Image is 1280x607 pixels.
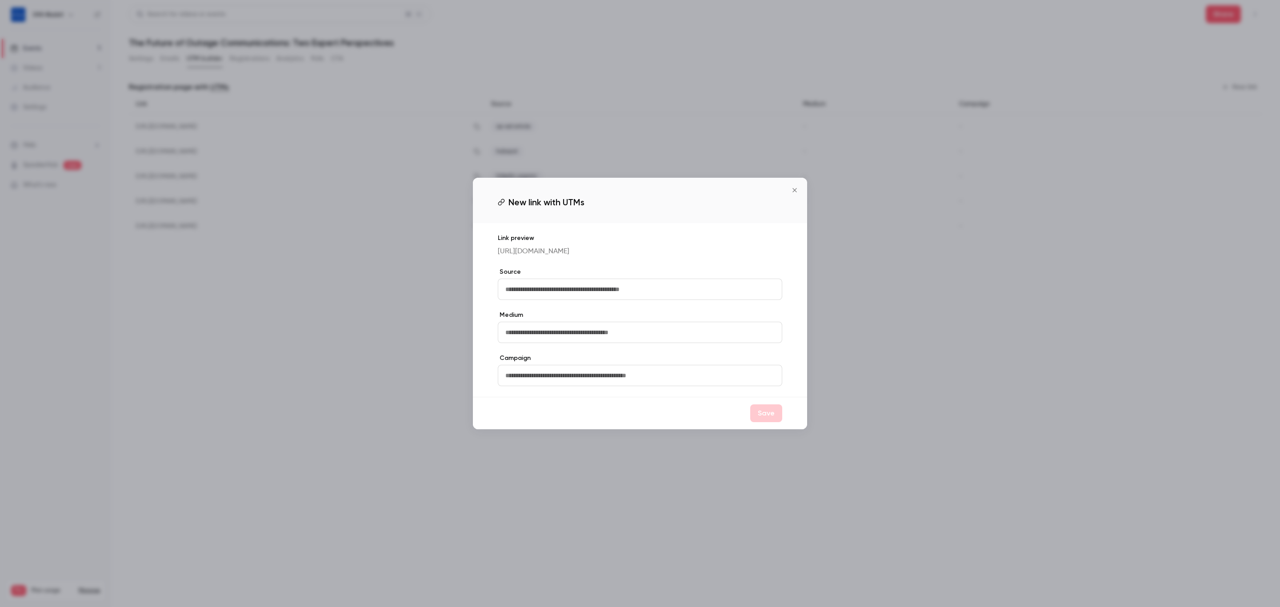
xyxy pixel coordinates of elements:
label: Source [498,268,782,276]
label: Campaign [498,354,782,363]
label: Medium [498,311,782,319]
p: [URL][DOMAIN_NAME] [498,246,782,257]
button: Close [786,181,804,199]
span: New link with UTMs [508,196,584,209]
p: Link preview [498,234,782,243]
